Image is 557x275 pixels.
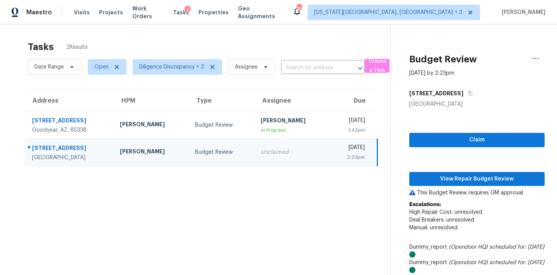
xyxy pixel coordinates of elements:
th: Due [329,90,377,112]
span: 2 Results [66,43,88,51]
button: Open [355,63,366,74]
div: [DATE] by 2:23pm [409,69,454,77]
span: [US_STATE][GEOGRAPHIC_DATA], [GEOGRAPHIC_DATA] + 3 [314,9,462,16]
div: [STREET_ADDRESS] [32,144,108,154]
span: [PERSON_NAME] [499,9,545,16]
div: Budget Review [195,121,248,129]
span: High Repair Cost: unresolved [409,210,482,215]
div: [GEOGRAPHIC_DATA] [32,154,108,162]
div: Unclaimed [261,148,323,156]
span: View Repair Budget Review [415,174,538,184]
div: [DATE] [335,144,364,153]
div: Goodyear, AZ, 85338 [32,126,108,134]
span: Create a Task [369,57,386,75]
div: [PERSON_NAME] [261,117,323,126]
span: Manual: unresolved [409,225,458,230]
div: Dummy_report [409,243,545,259]
div: 80 [296,5,302,12]
i: scheduled for: [DATE] [489,260,544,265]
h2: Tasks [28,43,54,51]
input: Search by address [281,62,343,74]
i: (Opendoor HQ) [449,260,488,265]
button: View Repair Budget Review [409,172,545,186]
th: HPM [114,90,189,112]
div: [PERSON_NAME] [120,120,183,130]
div: Dummy_report [409,259,545,274]
div: [DATE] [335,117,365,126]
button: Claim [409,133,545,147]
div: 2:23pm [335,153,364,161]
div: [PERSON_NAME] [120,148,183,157]
span: Open [94,63,109,71]
span: Work Orders [132,5,164,20]
div: Budget Review [195,148,248,156]
span: Diligence Discrepancy + 2 [139,63,204,71]
h5: [STREET_ADDRESS] [409,89,463,97]
b: Escalations: [409,202,441,207]
span: Visits [74,9,90,16]
div: 2 [185,6,191,14]
span: Assignee [235,63,258,71]
span: Date Range [34,63,64,71]
div: In Progress [261,126,323,134]
div: [GEOGRAPHIC_DATA] [409,100,545,108]
span: Deal Breakers: unresolved [409,217,474,223]
p: This Budget Review requires GM approval [409,189,545,197]
th: Type [189,90,255,112]
button: Create a Task [365,59,390,73]
span: Projects [99,9,123,16]
span: Claim [415,135,538,145]
span: Tasks [173,10,189,15]
span: Maestro [26,9,52,16]
i: (Opendoor HQ) [449,244,488,250]
span: Geo Assignments [238,5,283,20]
i: scheduled for: [DATE] [489,244,544,250]
h2: Budget Review [409,55,477,63]
th: Address [25,90,114,112]
div: [STREET_ADDRESS] [32,117,108,126]
div: 1:42pm [335,126,365,134]
th: Assignee [255,90,330,112]
span: Properties [198,9,229,16]
button: Copy Address [463,86,474,100]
